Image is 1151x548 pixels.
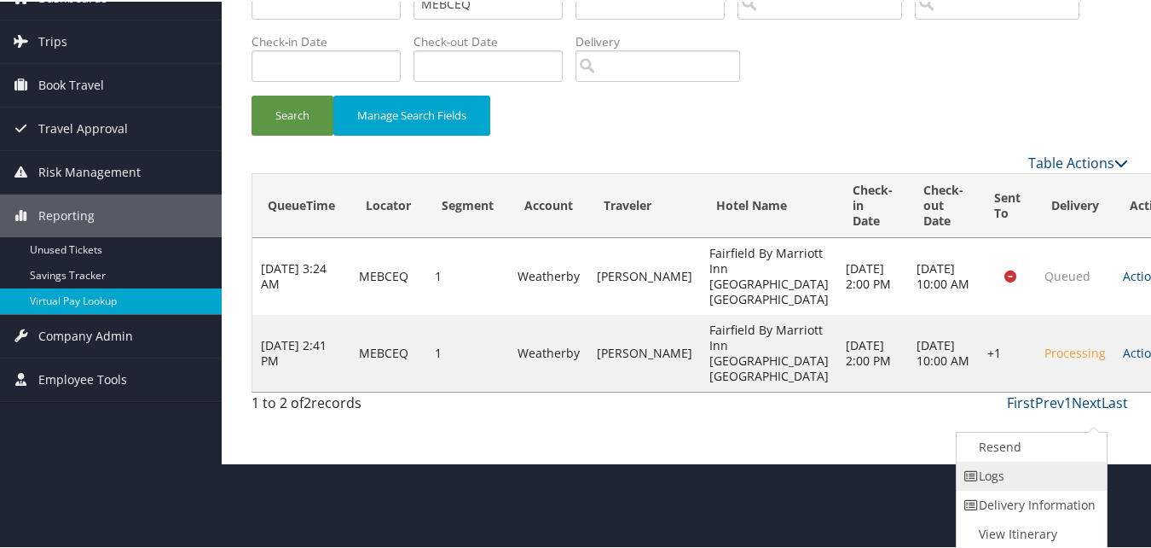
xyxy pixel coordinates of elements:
a: Delivery Information [957,489,1102,518]
a: View Itinerary [957,518,1102,547]
td: [DATE] 3:24 AM [252,236,350,313]
th: Hotel Name: activate to sort column ascending [701,172,837,236]
td: Fairfield By Marriott Inn [GEOGRAPHIC_DATA] [GEOGRAPHIC_DATA] [701,313,837,390]
td: MEBCEQ [350,236,426,313]
span: 2 [304,392,311,411]
td: 1 [426,313,509,390]
span: Travel Approval [38,106,128,149]
a: Resend [957,431,1102,460]
a: 1 [1064,392,1072,411]
td: [DATE] 2:00 PM [837,236,908,313]
td: [DATE] 10:00 AM [908,236,979,313]
span: Trips [38,19,67,61]
th: Sent To: activate to sort column descending [979,172,1036,236]
span: Reporting [38,193,95,236]
label: Check-out Date [414,32,575,49]
button: Search [252,94,333,134]
a: Logs [957,460,1102,489]
td: MEBCEQ [350,313,426,390]
th: Check-out Date: activate to sort column ascending [908,172,979,236]
th: Delivery: activate to sort column ascending [1036,172,1114,236]
span: Risk Management [38,149,141,192]
div: 1 to 2 of records [252,391,452,420]
a: Next [1072,392,1102,411]
span: Employee Tools [38,357,127,399]
th: Locator: activate to sort column ascending [350,172,426,236]
td: Fairfield By Marriott Inn [GEOGRAPHIC_DATA] [GEOGRAPHIC_DATA] [701,236,837,313]
td: [DATE] 10:00 AM [908,313,979,390]
span: Book Travel [38,62,104,105]
a: Last [1102,392,1128,411]
td: +1 [979,313,1036,390]
td: Weatherby [509,313,588,390]
span: Company Admin [38,313,133,356]
label: Delivery [575,32,753,49]
td: [DATE] 2:00 PM [837,313,908,390]
td: [DATE] 2:41 PM [252,313,350,390]
td: [PERSON_NAME] [588,313,701,390]
th: Traveler: activate to sort column ascending [588,172,701,236]
label: Check-in Date [252,32,414,49]
th: QueueTime: activate to sort column ascending [252,172,350,236]
th: Account: activate to sort column ascending [509,172,588,236]
th: Segment: activate to sort column ascending [426,172,509,236]
button: Manage Search Fields [333,94,490,134]
a: Prev [1035,392,1064,411]
th: Check-in Date: activate to sort column ascending [837,172,908,236]
td: Weatherby [509,236,588,313]
span: Processing [1044,343,1106,359]
a: Table Actions [1028,152,1128,171]
a: First [1007,392,1035,411]
span: Queued [1044,266,1090,283]
td: 1 [426,236,509,313]
td: [PERSON_NAME] [588,236,701,313]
